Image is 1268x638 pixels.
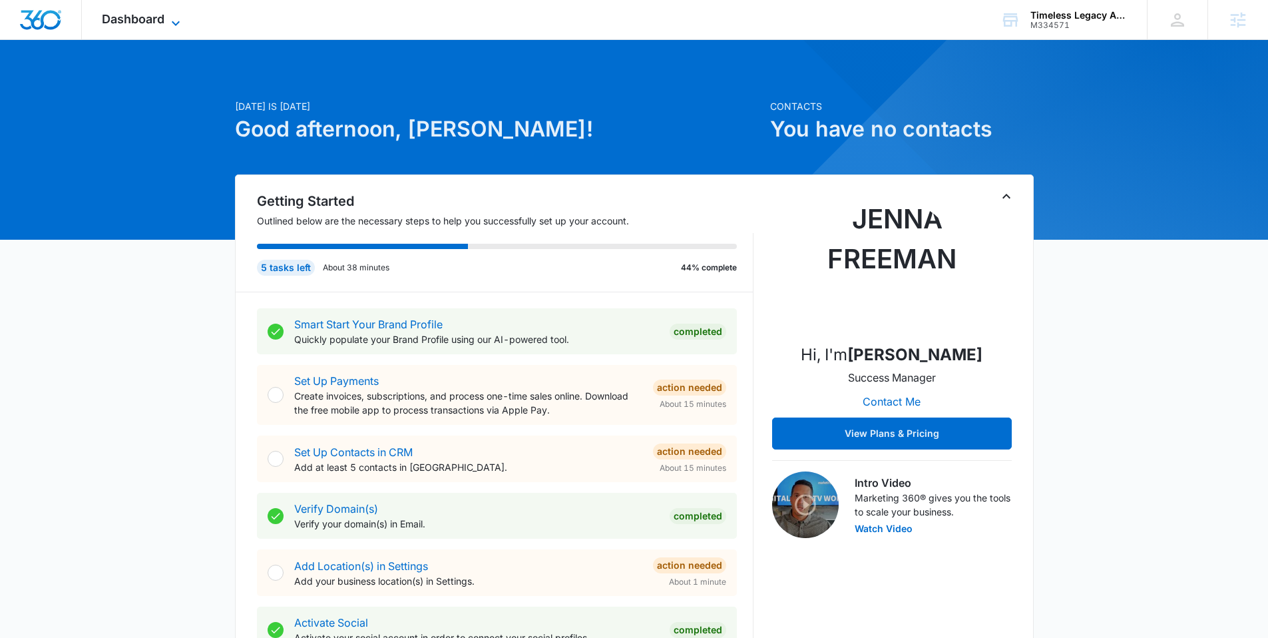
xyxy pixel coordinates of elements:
h3: Intro Video [855,475,1012,491]
div: Completed [670,508,726,524]
a: Activate Social [294,616,368,629]
img: website_grey.svg [21,35,32,45]
div: Completed [670,622,726,638]
p: Quickly populate your Brand Profile using our AI-powered tool. [294,332,659,346]
div: Completed [670,324,726,340]
p: Verify your domain(s) in Email. [294,517,659,531]
div: Keywords by Traffic [147,79,224,87]
button: Toggle Collapse [998,188,1014,204]
p: 44% complete [681,262,737,274]
span: About 15 minutes [660,398,726,410]
div: 5 tasks left [257,260,315,276]
a: Verify Domain(s) [294,502,378,515]
img: logo_orange.svg [21,21,32,32]
p: [DATE] is [DATE] [235,99,762,113]
p: Add your business location(s) in Settings. [294,574,642,588]
button: View Plans & Pricing [772,418,1012,450]
button: Contact Me [849,386,934,418]
div: Domain: [DOMAIN_NAME] [35,35,146,45]
a: Set Up Contacts in CRM [294,446,413,459]
a: Add Location(s) in Settings [294,559,428,573]
div: account id [1030,21,1128,30]
span: About 1 minute [669,576,726,588]
p: Hi, I'm [801,343,982,367]
img: tab_domain_overview_orange.svg [36,77,47,88]
strong: [PERSON_NAME] [847,345,982,364]
button: Watch Video [855,524,913,533]
img: tab_keywords_by_traffic_grey.svg [132,77,143,88]
img: Jenna Freeman [825,199,958,332]
p: Marketing 360® gives you the tools to scale your business. [855,491,1012,519]
h2: Getting Started [257,191,753,211]
div: account name [1030,10,1128,21]
div: Action Needed [653,557,726,573]
p: Contacts [770,99,1034,113]
p: Success Manager [848,370,936,386]
div: v 4.0.25 [37,21,65,32]
h1: You have no contacts [770,113,1034,145]
div: Action Needed [653,444,726,460]
h1: Good afternoon, [PERSON_NAME]! [235,113,762,145]
div: Action Needed [653,380,726,396]
p: About 38 minutes [323,262,389,274]
div: Domain Overview [51,79,119,87]
img: Intro Video [772,472,839,538]
a: Set Up Payments [294,374,379,388]
p: Create invoices, subscriptions, and process one-time sales online. Download the free mobile app t... [294,389,642,417]
span: Dashboard [102,12,164,26]
p: Outlined below are the necessary steps to help you successfully set up your account. [257,214,753,228]
p: Add at least 5 contacts in [GEOGRAPHIC_DATA]. [294,460,642,474]
span: About 15 minutes [660,462,726,474]
a: Smart Start Your Brand Profile [294,318,443,331]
